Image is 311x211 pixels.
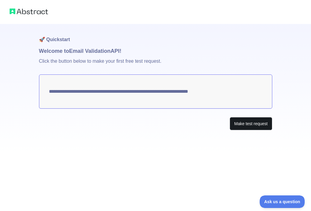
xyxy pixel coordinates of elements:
h1: Welcome to Email Validation API! [39,47,272,55]
button: Make test request [230,117,272,131]
img: Abstract logo [10,7,48,16]
p: Click the button below to make your first free test request. [39,55,272,74]
h1: 🚀 Quickstart [39,24,272,47]
iframe: Toggle Customer Support [260,195,305,208]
